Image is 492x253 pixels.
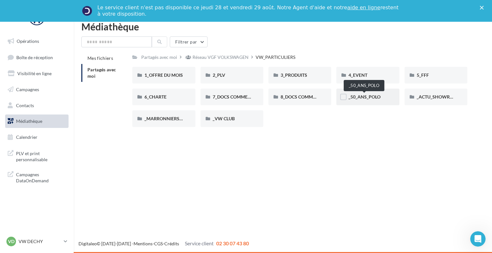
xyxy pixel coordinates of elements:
[16,87,39,92] span: Campagnes
[193,54,249,60] div: Réseau VGF VOLKSWAGEN
[154,241,163,246] a: CGS
[16,118,42,124] span: Médiathèque
[4,130,70,144] a: Calendrier
[82,6,92,16] img: Profile image for Service-Client
[213,116,235,121] span: _VW CLUB
[417,72,429,78] span: 5_FFF
[348,94,381,99] span: _50_ANS_POLO
[185,240,214,246] span: Service client
[144,72,183,78] span: 1_OFFRE DU MOIS
[78,241,97,246] a: Digitaleo
[78,241,249,246] span: © [DATE]-[DATE] - - -
[87,55,113,61] span: Mes fichiers
[8,238,14,245] span: VD
[347,4,380,11] a: aide en ligne
[4,83,70,96] a: Campagnes
[16,54,53,60] span: Boîte de réception
[4,99,70,112] a: Contacts
[213,72,225,78] span: 2_PLV
[144,116,186,121] span: _MARRONNIERS_25
[4,146,70,165] a: PLV et print personnalisable
[17,71,52,76] span: Visibilité en ligne
[164,241,179,246] a: Crédits
[17,38,39,44] span: Opérations
[4,168,70,186] a: Campagnes DataOnDemand
[344,80,384,91] div: _50_ANS_POLO
[348,72,367,78] span: 4_EVENT
[4,35,70,48] a: Opérations
[97,4,400,17] div: Le service client n'est pas disponible ce jeudi 28 et vendredi 29 août. Notre Agent d'aide et not...
[417,94,461,99] span: _ACTU_SHOWROOM
[5,235,69,248] a: VD VW DECHY
[480,6,486,10] div: Fermer
[19,238,61,245] p: VW DECHY
[144,94,167,99] span: 6_CHARTE
[16,149,66,163] span: PLV et print personnalisable
[4,67,70,80] a: Visibilité en ligne
[134,241,152,246] a: Mentions
[4,51,70,64] a: Boîte de réception
[213,94,264,99] span: 7_DOCS COMMERCIAUX
[256,54,295,60] div: VW_PARTICULIERS
[470,231,486,247] iframe: Intercom live chat
[170,36,208,47] button: Filtrer par
[16,134,37,140] span: Calendrier
[16,170,66,184] span: Campagnes DataOnDemand
[141,54,177,60] div: Partagés avec moi
[216,240,249,246] span: 02 30 07 43 80
[4,115,70,128] a: Médiathèque
[81,22,484,31] div: Médiathèque
[281,94,338,99] span: 8_DOCS COMMUNICATION
[281,72,307,78] span: 3_PRODUITS
[16,102,34,108] span: Contacts
[87,67,116,79] span: Partagés avec moi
